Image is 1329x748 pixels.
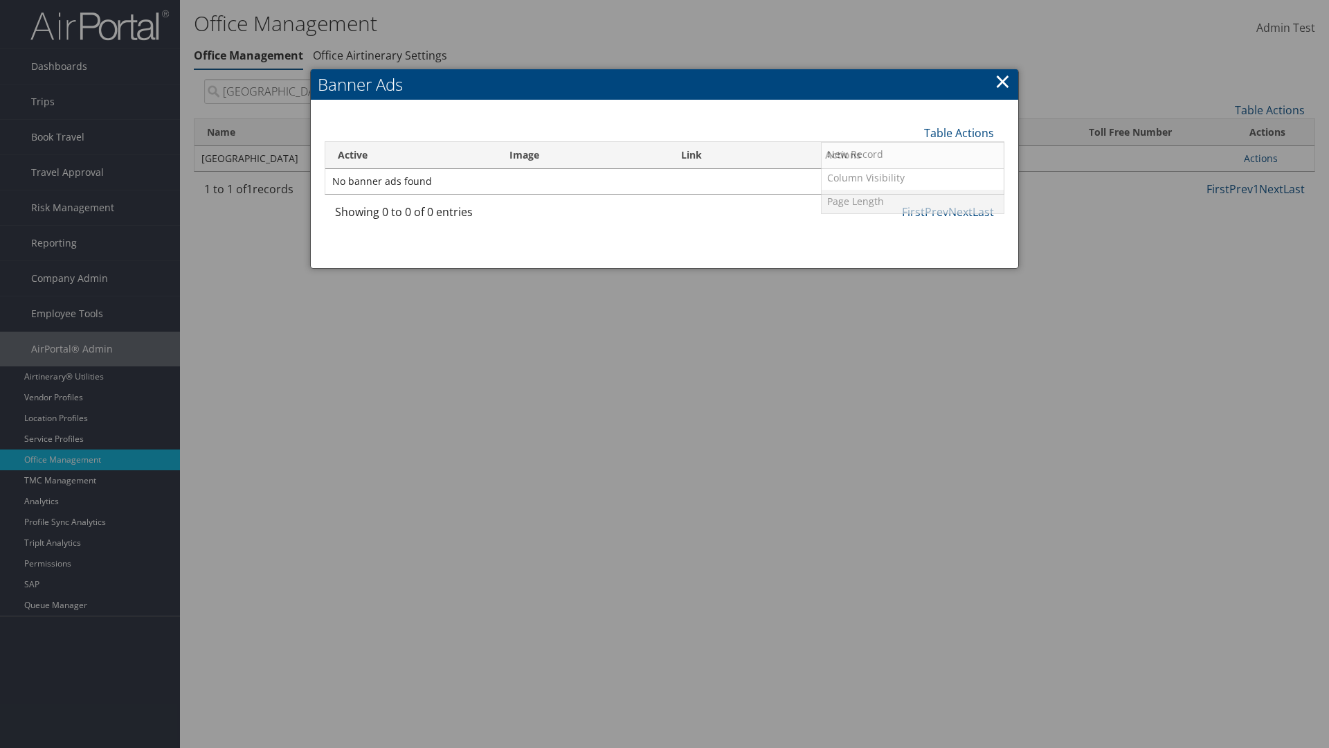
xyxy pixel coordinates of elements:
[822,143,1004,166] a: New Record
[902,204,925,220] a: First
[995,67,1011,95] a: ×
[335,204,485,227] div: Showing 0 to 0 of 0 entries
[311,69,1018,100] h2: Banner Ads
[924,125,994,141] a: Table Actions
[325,169,1004,194] td: No banner ads found
[822,190,1004,213] a: Page Length
[925,204,948,220] a: Prev
[325,142,497,169] th: Active: activate to sort column ascending
[973,204,994,220] a: Last
[822,166,1004,190] a: Column Visibility
[813,142,1004,169] th: Actions
[948,204,973,220] a: Next
[497,142,669,169] th: Image: activate to sort column ascending
[669,142,812,169] th: Link: activate to sort column ascending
